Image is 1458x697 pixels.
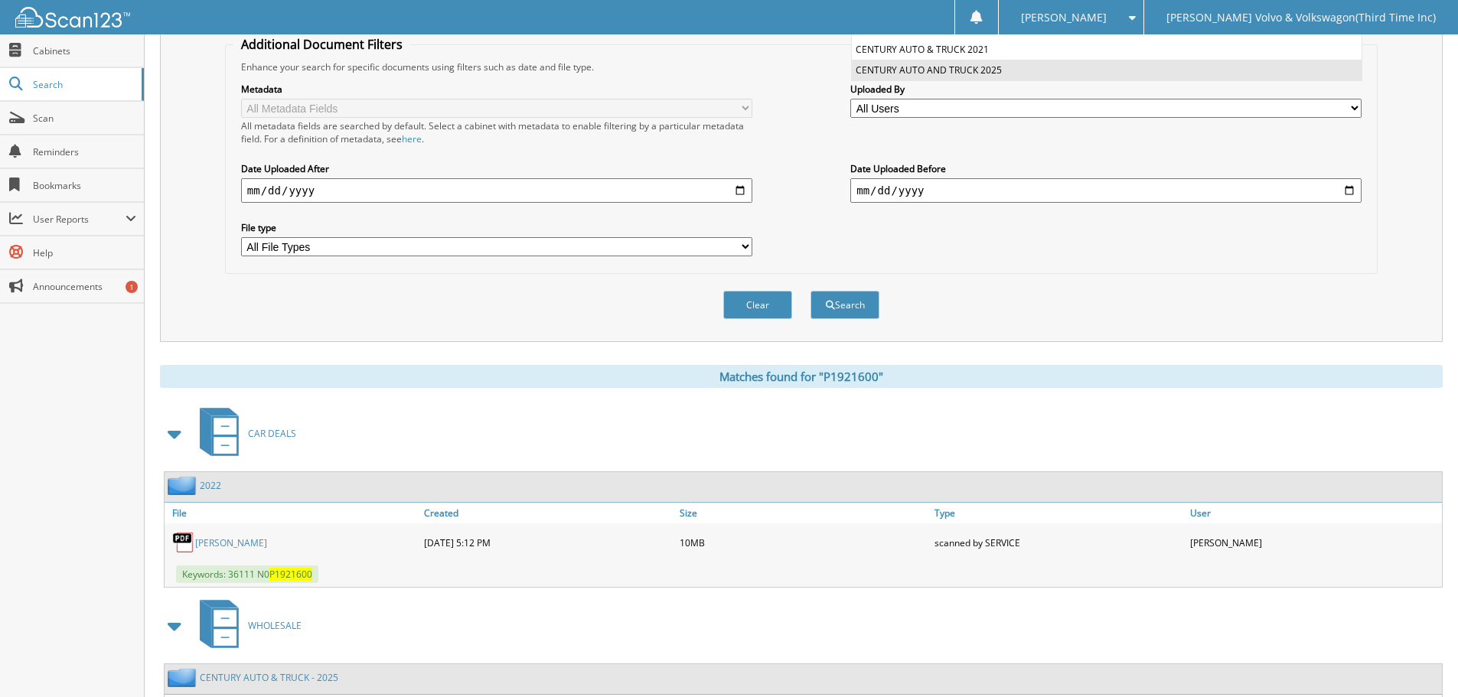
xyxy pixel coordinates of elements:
[241,83,752,96] label: Metadata
[176,565,318,583] span: Keywords: 36111 N0
[33,78,134,91] span: Search
[33,44,136,57] span: Cabinets
[248,427,296,440] span: CAR DEALS
[241,119,752,145] div: All metadata fields are searched by default. Select a cabinet with metadata to enable filtering b...
[811,291,879,319] button: Search
[33,246,136,259] span: Help
[676,503,931,523] a: Size
[165,503,420,523] a: File
[168,668,200,687] img: folder2.png
[160,365,1443,388] div: Matches found for "P1921600"
[241,162,752,175] label: Date Uploaded After
[420,503,676,523] a: Created
[233,36,410,53] legend: Additional Document Filters
[241,178,752,203] input: start
[172,531,195,554] img: PDF.png
[15,7,130,28] img: scan123-logo-white.svg
[931,527,1186,558] div: scanned by SERVICE
[200,671,338,684] a: CENTURY AUTO & TRUCK - 2025
[33,213,126,226] span: User Reports
[33,280,136,293] span: Announcements
[33,179,136,192] span: Bookmarks
[191,595,302,656] a: WHOLESALE
[248,619,302,632] span: WHOLESALE
[200,479,221,492] a: 2022
[1186,503,1442,523] a: User
[420,527,676,558] div: [DATE] 5:12 PM
[33,145,136,158] span: Reminders
[402,132,422,145] a: here
[931,503,1186,523] a: Type
[676,527,931,558] div: 10MB
[241,221,752,234] label: File type
[852,60,1362,80] li: CENTURY AUTO AND TRUCK 2025
[195,536,267,549] a: [PERSON_NAME]
[1186,527,1442,558] div: [PERSON_NAME]
[33,112,136,125] span: Scan
[191,403,296,464] a: CAR DEALS
[852,39,1362,60] li: CENTURY AUTO & TRUCK 2021
[269,568,312,581] span: P1921600
[1381,624,1458,697] iframe: Chat Widget
[850,162,1362,175] label: Date Uploaded Before
[850,83,1362,96] label: Uploaded By
[126,281,138,293] div: 1
[850,178,1362,203] input: end
[1166,13,1436,22] span: [PERSON_NAME] Volvo & Volkswagon(Third Time Inc)
[168,476,200,495] img: folder2.png
[233,60,1369,73] div: Enhance your search for specific documents using filters such as date and file type.
[723,291,792,319] button: Clear
[1021,13,1107,22] span: [PERSON_NAME]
